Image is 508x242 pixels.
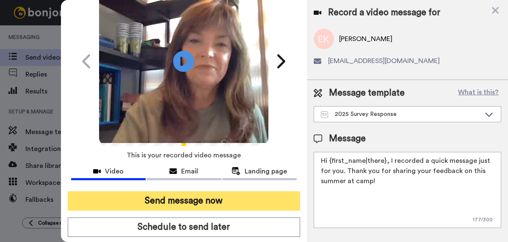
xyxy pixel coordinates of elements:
button: Schedule to send later [68,217,300,237]
span: Message template [329,87,405,99]
button: What is this? [456,87,501,99]
span: [EMAIL_ADDRESS][DOMAIN_NAME] [328,56,440,66]
button: Send message now [68,191,300,211]
span: Landing page [245,166,287,176]
img: Message-temps.svg [321,111,328,118]
span: This is your recorded video message [127,146,241,165]
div: 2025 Survey Response [321,110,480,118]
span: Video [105,166,124,176]
textarea: Hi {first_name|there}, I recorded a quick message just for you. Thank you for sharing your feedba... [314,152,501,228]
span: Message [329,132,366,145]
span: Email [181,166,198,176]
